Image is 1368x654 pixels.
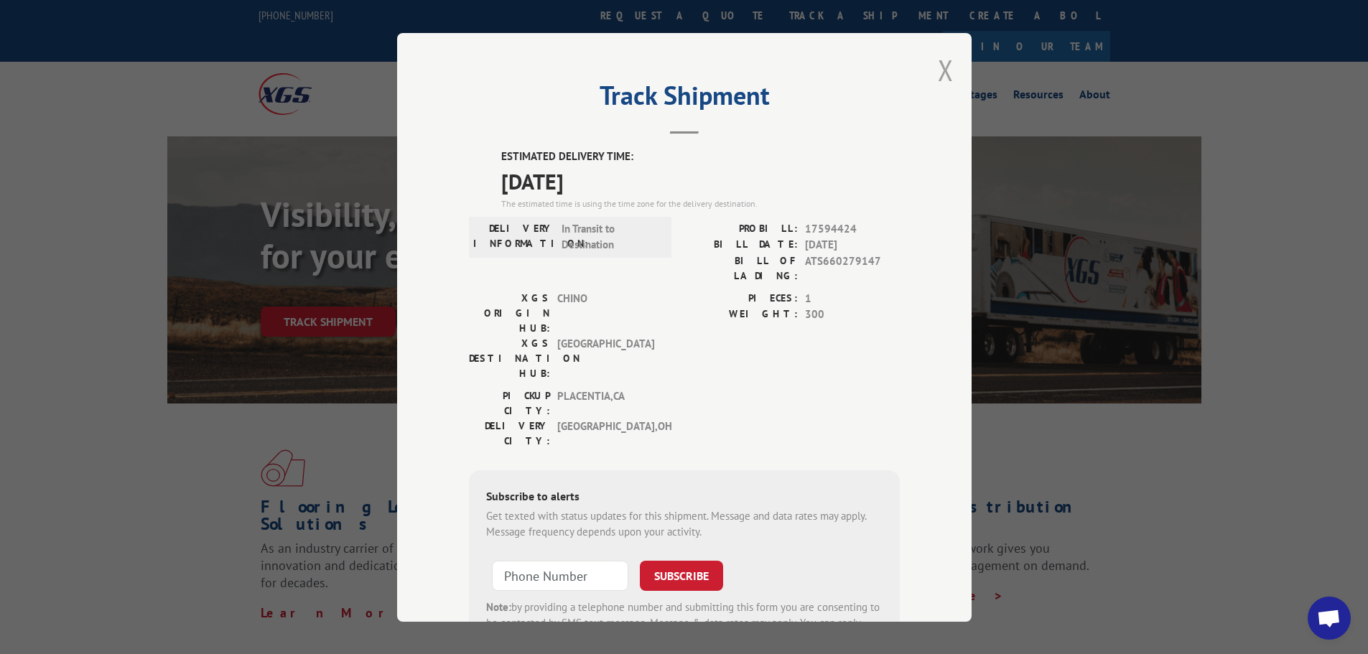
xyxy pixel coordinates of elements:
button: SUBSCRIBE [640,560,723,590]
div: Get texted with status updates for this shipment. Message and data rates may apply. Message frequ... [486,508,883,540]
span: [GEOGRAPHIC_DATA] , OH [557,418,654,448]
input: Phone Number [492,560,628,590]
strong: Note: [486,599,511,613]
span: ATS660279147 [805,253,900,283]
label: ESTIMATED DELIVERY TIME: [501,149,900,165]
span: In Transit to Destination [562,220,659,253]
label: DELIVERY CITY: [469,418,550,448]
span: [DATE] [501,164,900,197]
label: BILL DATE: [684,237,798,253]
label: PIECES: [684,290,798,307]
label: XGS ORIGIN HUB: [469,290,550,335]
label: DELIVERY INFORMATION: [473,220,554,253]
button: Close modal [938,51,954,89]
div: Open chat [1308,597,1351,640]
label: WEIGHT: [684,307,798,323]
span: CHINO [557,290,654,335]
span: PLACENTIA , CA [557,388,654,418]
label: BILL OF LADING: [684,253,798,283]
h2: Track Shipment [469,85,900,113]
span: 1 [805,290,900,307]
div: by providing a telephone number and submitting this form you are consenting to be contacted by SM... [486,599,883,648]
span: 300 [805,307,900,323]
label: XGS DESTINATION HUB: [469,335,550,380]
div: Subscribe to alerts [486,487,883,508]
span: [GEOGRAPHIC_DATA] [557,335,654,380]
label: PROBILL: [684,220,798,237]
span: 17594424 [805,220,900,237]
span: [DATE] [805,237,900,253]
div: The estimated time is using the time zone for the delivery destination. [501,197,900,210]
label: PICKUP CITY: [469,388,550,418]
